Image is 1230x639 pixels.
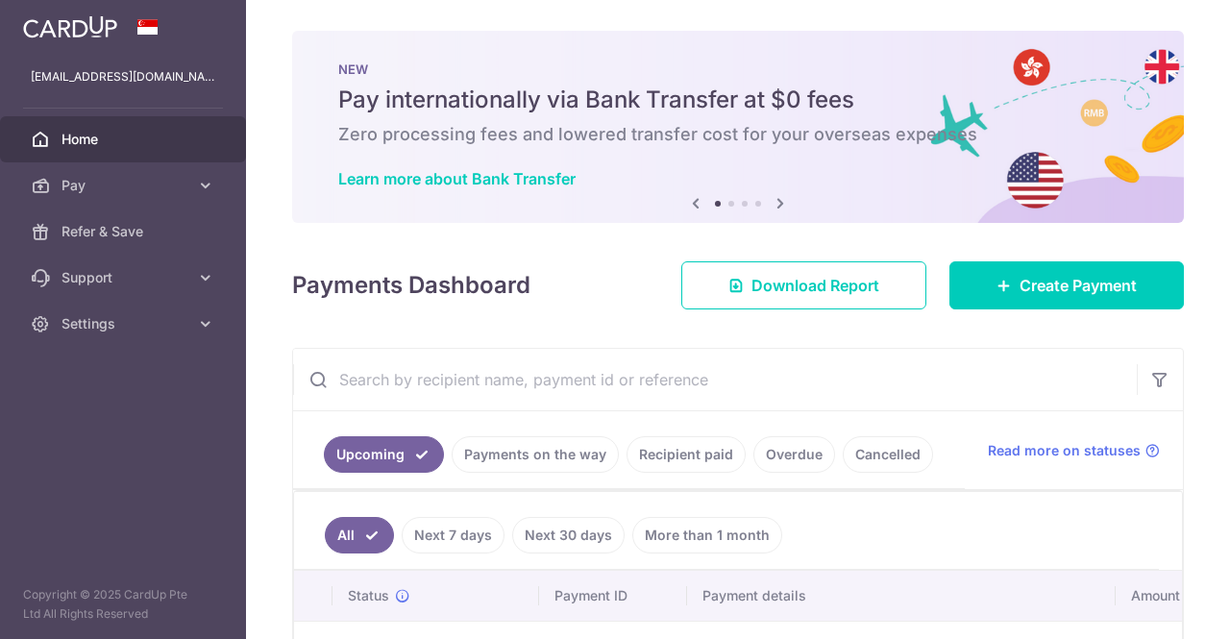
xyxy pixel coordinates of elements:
[338,85,1138,115] h5: Pay internationally via Bank Transfer at $0 fees
[348,586,389,605] span: Status
[325,517,394,553] a: All
[751,274,879,297] span: Download Report
[293,349,1137,410] input: Search by recipient name, payment id or reference
[988,441,1141,460] span: Read more on statuses
[632,517,782,553] a: More than 1 month
[292,31,1184,223] img: Bank transfer banner
[324,436,444,473] a: Upcoming
[512,517,625,553] a: Next 30 days
[61,222,188,241] span: Refer & Save
[402,517,504,553] a: Next 7 days
[61,314,188,333] span: Settings
[1131,586,1180,605] span: Amount
[61,130,188,149] span: Home
[338,123,1138,146] h6: Zero processing fees and lowered transfer cost for your overseas expenses
[539,571,687,621] th: Payment ID
[61,176,188,195] span: Pay
[681,261,926,309] a: Download Report
[627,436,746,473] a: Recipient paid
[687,571,1116,621] th: Payment details
[338,169,576,188] a: Learn more about Bank Transfer
[23,15,117,38] img: CardUp
[843,436,933,473] a: Cancelled
[1020,274,1137,297] span: Create Payment
[949,261,1184,309] a: Create Payment
[452,436,619,473] a: Payments on the way
[31,67,215,86] p: [EMAIL_ADDRESS][DOMAIN_NAME]
[338,61,1138,77] p: NEW
[988,441,1160,460] a: Read more on statuses
[61,268,188,287] span: Support
[292,268,530,303] h4: Payments Dashboard
[753,436,835,473] a: Overdue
